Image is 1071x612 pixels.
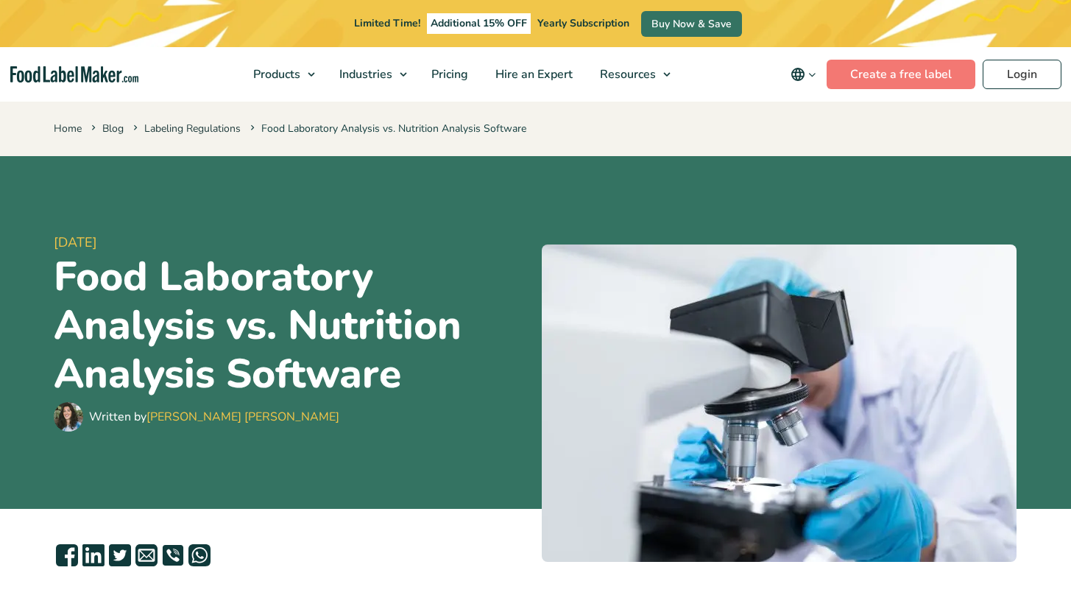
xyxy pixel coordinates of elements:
span: Additional 15% OFF [427,13,531,34]
a: Blog [102,122,124,136]
a: Products [240,47,322,102]
h1: Food Laboratory Analysis vs. Nutrition Analysis Software [54,253,530,398]
a: Home [54,122,82,136]
span: Yearly Subscription [537,16,629,30]
span: Food Laboratory Analysis vs. Nutrition Analysis Software [247,122,526,136]
span: Industries [335,66,394,82]
a: Labeling Regulations [144,122,241,136]
span: Resources [595,66,657,82]
span: Hire an Expert [491,66,574,82]
span: Pricing [427,66,470,82]
a: Hire an Expert [482,47,583,102]
a: Create a free label [827,60,975,89]
span: Limited Time! [354,16,420,30]
img: Lab worker looking through a microscope [542,245,1017,562]
a: Login [983,60,1061,89]
a: Industries [326,47,414,102]
a: [PERSON_NAME] [PERSON_NAME] [146,409,339,425]
a: Resources [587,47,678,102]
span: Products [249,66,302,82]
span: [DATE] [54,233,530,253]
a: Buy Now & Save [641,11,742,37]
img: Maria Abi Hanna - Food Label Maker [54,402,83,432]
a: Pricing [418,47,478,102]
div: Written by [89,408,339,426]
